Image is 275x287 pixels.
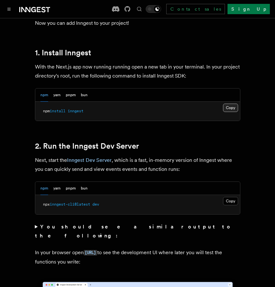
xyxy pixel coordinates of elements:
[43,109,50,113] span: npm
[135,5,143,13] button: Find something...
[35,19,240,28] p: Now you can add Inngest to your project!
[35,142,139,151] a: 2. Run the Inngest Dev Server
[223,104,238,112] button: Copy
[84,249,97,255] a: [URL]
[5,5,13,13] button: Toggle navigation
[67,157,112,163] a: Inngest Dev Server
[223,197,238,205] button: Copy
[166,4,225,14] a: Contact sales
[84,250,97,255] code: [URL]
[53,88,61,102] button: yarn
[68,109,83,113] span: inngest
[81,182,88,195] button: bun
[81,88,88,102] button: bun
[35,48,91,57] a: 1. Install Inngest
[43,202,50,207] span: npx
[66,88,76,102] button: pnpm
[53,182,61,195] button: yarn
[35,156,240,174] p: Next, start the , which is a fast, in-memory version of Inngest where you can quickly send and vi...
[146,5,161,13] button: Toggle dark mode
[35,62,240,80] p: With the Next.js app now running running open a new tab in your terminal. In your project directo...
[40,88,48,102] button: npm
[35,222,240,240] summary: You should see a similar output to the following:
[50,202,90,207] span: inngest-cli@latest
[35,248,240,266] p: In your browser open to see the development UI where later you will test the functions you write:
[92,202,99,207] span: dev
[66,182,76,195] button: pnpm
[35,224,232,239] strong: You should see a similar output to the following:
[40,182,48,195] button: npm
[50,109,65,113] span: install
[228,4,270,14] a: Sign Up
